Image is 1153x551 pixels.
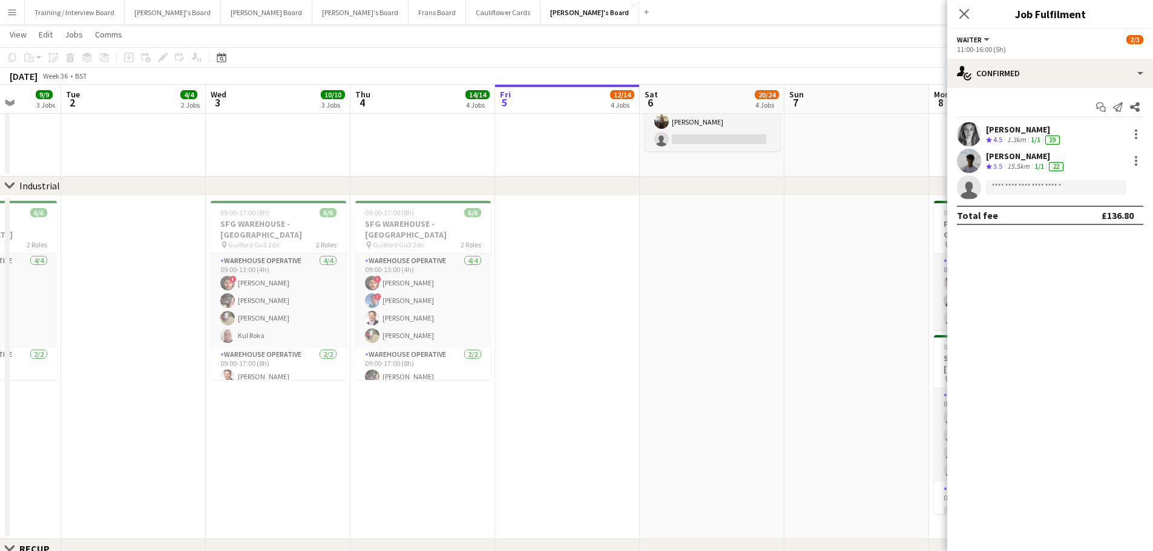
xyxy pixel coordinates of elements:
span: Comms [95,29,122,40]
h3: Job Fulfilment [947,6,1153,22]
span: 2/3 [1126,35,1143,44]
div: 15.5km [1005,161,1032,172]
div: Total fee [957,209,998,221]
button: [PERSON_NAME]'s Board [540,1,639,24]
button: [PERSON_NAME] Board [221,1,312,24]
div: 19 [1045,135,1060,145]
span: Edit [39,29,53,40]
div: £136.80 [1102,209,1134,221]
button: [PERSON_NAME]'s Board [125,1,221,24]
div: [PERSON_NAME] [986,124,1062,135]
div: 11:00-16:00 (5h) [957,45,1143,54]
span: 4.5 [993,135,1002,144]
div: 22 [1049,162,1063,171]
div: Confirmed [947,59,1153,88]
div: Industrial [19,180,60,192]
app-skills-label: 1/1 [1034,161,1044,171]
button: Waiter [957,35,991,44]
div: [DATE] [10,70,38,82]
a: Comms [90,27,127,42]
button: [PERSON_NAME]'s Board [312,1,409,24]
div: BST [75,71,87,80]
button: Training / Interview Board [25,1,125,24]
button: Frans Board [409,1,466,24]
a: Jobs [60,27,88,42]
button: Cauliflower Cards [466,1,540,24]
div: [PERSON_NAME] [986,151,1066,161]
span: Jobs [65,29,83,40]
span: Waiter [957,35,982,44]
div: 1.3km [1005,135,1028,145]
app-skills-label: 1/1 [1031,135,1040,144]
a: View [5,27,31,42]
span: Week 36 [40,71,70,80]
span: View [10,29,27,40]
span: 3.5 [993,161,1002,171]
a: Edit [34,27,57,42]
